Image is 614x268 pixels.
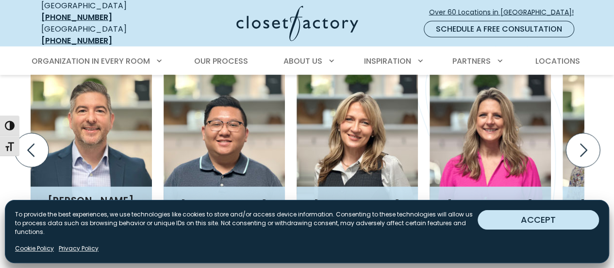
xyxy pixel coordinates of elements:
[424,21,574,37] a: Schedule a Free Consultation
[535,55,580,67] span: Locations
[194,55,248,67] span: Our Process
[283,55,322,67] span: About Us
[41,35,112,46] a: [PHONE_NUMBER]
[452,55,491,67] span: Partners
[44,196,138,205] h3: [PERSON_NAME]
[41,23,160,47] div: [GEOGRAPHIC_DATA]
[478,210,599,230] button: ACCEPT
[364,55,411,67] span: Inspiration
[429,7,581,18] span: Over 60 Locations in [GEOGRAPHIC_DATA]!
[59,244,99,253] a: Privacy Policy
[297,65,418,235] img: Closet Factory DFW Designer Tamara Jennings
[41,12,112,23] a: [PHONE_NUMBER]
[31,65,152,235] img: Closet Factory DFW Designer Reid Bowie
[11,129,52,171] button: Previous slide
[430,65,551,235] img: Closet Factory DFW Designer Gina Gramlich
[562,129,604,171] button: Next slide
[25,48,590,75] nav: Primary Menu
[429,4,582,21] a: Over 60 Locations in [GEOGRAPHIC_DATA]!
[15,210,478,236] p: To provide the best experiences, we use technologies like cookies to store and/or access device i...
[236,6,358,41] img: Closet Factory Logo
[32,55,150,67] span: Organization in Every Room
[164,65,285,235] img: Closet Factory DFW Designer Bryan Nguyen
[15,244,54,253] a: Cookie Policy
